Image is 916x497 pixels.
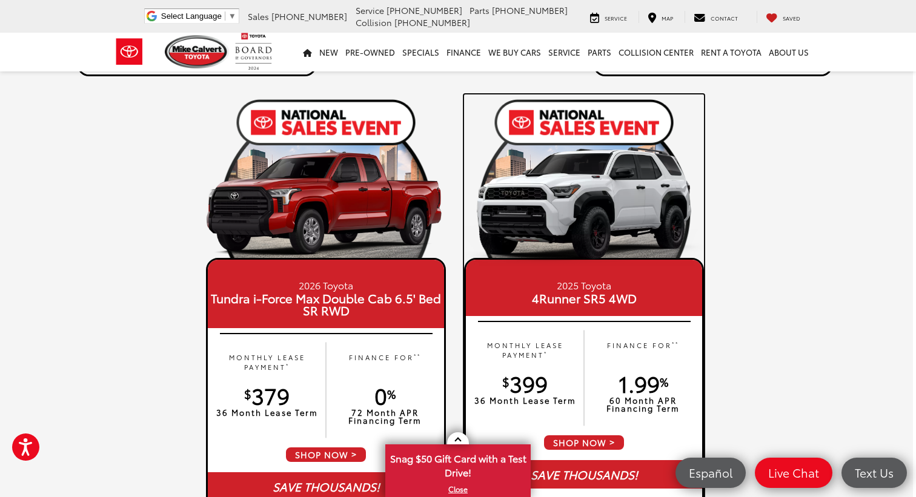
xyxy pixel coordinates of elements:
span: Text Us [849,465,900,480]
sup: $ [502,373,509,390]
span: 399 [502,367,548,398]
a: Select Language​ [161,12,236,21]
img: 19_1754319064.png [464,94,704,258]
p: FINANCE FOR [332,352,438,372]
a: Service [581,11,636,23]
a: Service [545,33,584,71]
span: Map [662,14,673,22]
img: 26_Tundra_I-Force_Max_SR_Double_Cab_6.5_Bed_Supersonic_Red_Left [206,146,446,266]
p: 36 Month Lease Term [214,409,320,416]
a: Specials [399,33,443,71]
small: 2026 Toyota [211,278,441,292]
a: Finance [443,33,485,71]
a: Collision Center [615,33,697,71]
span: [PHONE_NUMBER] [271,10,347,22]
a: Map [639,11,682,23]
span: Contact [711,14,738,22]
span: Snag $50 Gift Card with a Test Drive! [387,446,529,482]
sup: % [387,385,396,402]
sup: % [660,373,668,390]
span: Sales [248,10,269,22]
span: Parts [470,4,490,16]
a: Live Chat [755,458,832,488]
p: MONTHLY LEASE PAYMENT [214,352,320,372]
a: Rent a Toyota [697,33,765,71]
img: Mike Calvert Toyota [165,35,229,68]
p: 60 Month APR Financing Term [590,397,696,412]
div: SAVE THOUSANDS! [466,460,702,489]
p: 36 Month Lease Term [472,397,578,404]
a: New [316,33,342,71]
span: SHOP NOW [543,434,625,451]
span: 4Runner SR5 4WD [469,292,699,304]
span: Español [683,465,738,480]
a: Contact [685,11,747,23]
sup: $ [244,385,251,402]
p: MONTHLY LEASE PAYMENT [472,340,578,360]
a: WE BUY CARS [485,33,545,71]
p: 72 Month APR Financing Term [332,409,438,424]
small: 2025 Toyota [469,278,699,292]
span: Live Chat [762,465,825,480]
span: 1.99 [619,367,668,398]
span: SHOP NOW [285,446,367,463]
img: 25_4Runner_TRD_Pro_Ice_Cap_Left [464,146,704,266]
span: Service [605,14,627,22]
span: [PHONE_NUMBER] [394,16,470,28]
img: 19_1754319064.png [206,94,446,258]
span: Service [356,4,384,16]
a: Home [299,33,316,71]
span: [PHONE_NUMBER] [492,4,568,16]
a: About Us [765,33,812,71]
span: Tundra i-Force Max Double Cab 6.5' Bed SR RWD [211,292,441,316]
a: Text Us [841,458,907,488]
a: Pre-Owned [342,33,399,71]
a: My Saved Vehicles [757,11,809,23]
a: Parts [584,33,615,71]
span: 379 [244,380,290,410]
span: ▼ [228,12,236,21]
span: Select Language [161,12,222,21]
span: Saved [783,14,800,22]
span: Collision [356,16,392,28]
a: Español [675,458,746,488]
span: 0 [374,380,396,410]
span: [PHONE_NUMBER] [387,4,462,16]
img: Toyota [107,32,152,71]
p: FINANCE FOR [590,340,696,360]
